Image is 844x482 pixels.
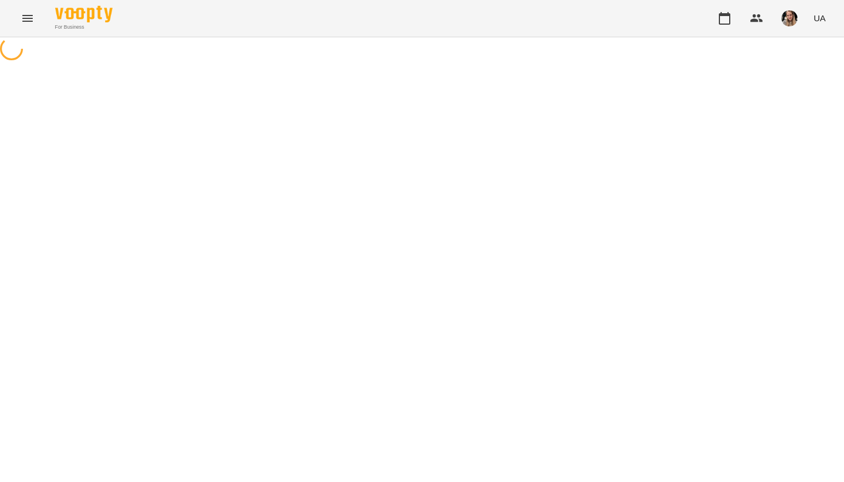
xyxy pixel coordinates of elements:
[14,5,41,32] button: Menu
[55,6,113,22] img: Voopty Logo
[55,24,113,31] span: For Business
[781,10,797,26] img: ff1aba66b001ca05e46c699d6feb4350.jpg
[809,7,830,29] button: UA
[814,12,826,24] span: UA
